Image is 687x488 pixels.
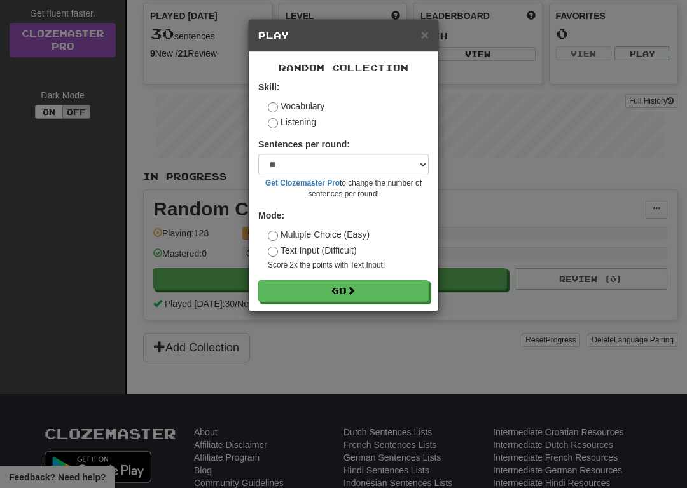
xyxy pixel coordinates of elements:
input: Multiple Choice (Easy) [268,231,278,241]
input: Text Input (Difficult) [268,247,278,257]
span: × [421,27,429,42]
span: Random Collection [279,62,408,73]
small: to change the number of sentences per round! [258,178,429,200]
button: Close [421,28,429,41]
strong: Mode: [258,210,284,220]
strong: Skill: [258,82,279,92]
input: Listening [268,118,278,128]
label: Multiple Choice (Easy) [268,228,370,241]
a: Get Clozemaster Pro [265,179,340,187]
button: Go [258,280,429,302]
label: Text Input (Difficult) [268,244,357,257]
input: Vocabulary [268,102,278,112]
label: Vocabulary [268,100,324,112]
small: Score 2x the points with Text Input ! [268,260,429,271]
label: Listening [268,116,316,128]
h5: Play [258,29,429,42]
label: Sentences per round: [258,138,350,151]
